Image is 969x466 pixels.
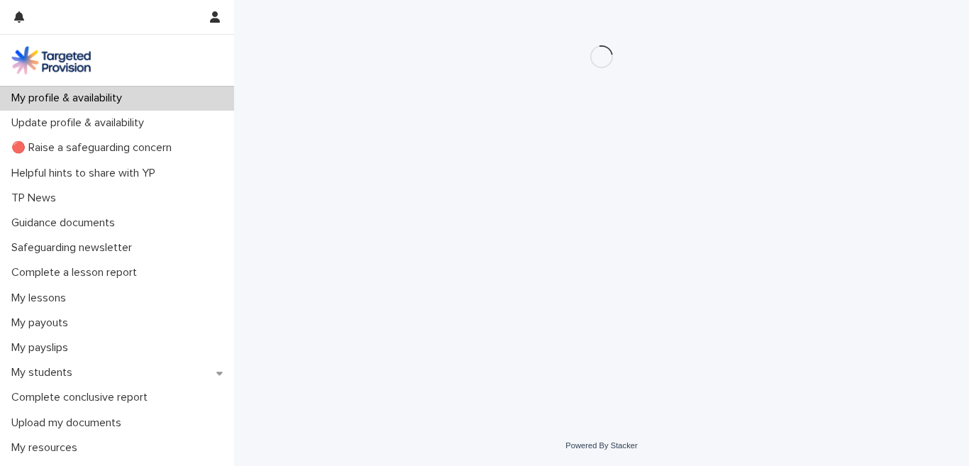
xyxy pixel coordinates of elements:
[6,241,143,255] p: Safeguarding newsletter
[565,441,637,450] a: Powered By Stacker
[6,167,167,180] p: Helpful hints to share with YP
[11,46,91,74] img: M5nRWzHhSzIhMunXDL62
[6,116,155,130] p: Update profile & availability
[6,216,126,230] p: Guidance documents
[6,141,183,155] p: 🔴 Raise a safeguarding concern
[6,292,77,305] p: My lessons
[6,316,79,330] p: My payouts
[6,91,133,105] p: My profile & availability
[6,341,79,355] p: My payslips
[6,391,159,404] p: Complete conclusive report
[6,266,148,279] p: Complete a lesson report
[6,441,89,455] p: My resources
[6,192,67,205] p: TP News
[6,366,84,379] p: My students
[6,416,133,430] p: Upload my documents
